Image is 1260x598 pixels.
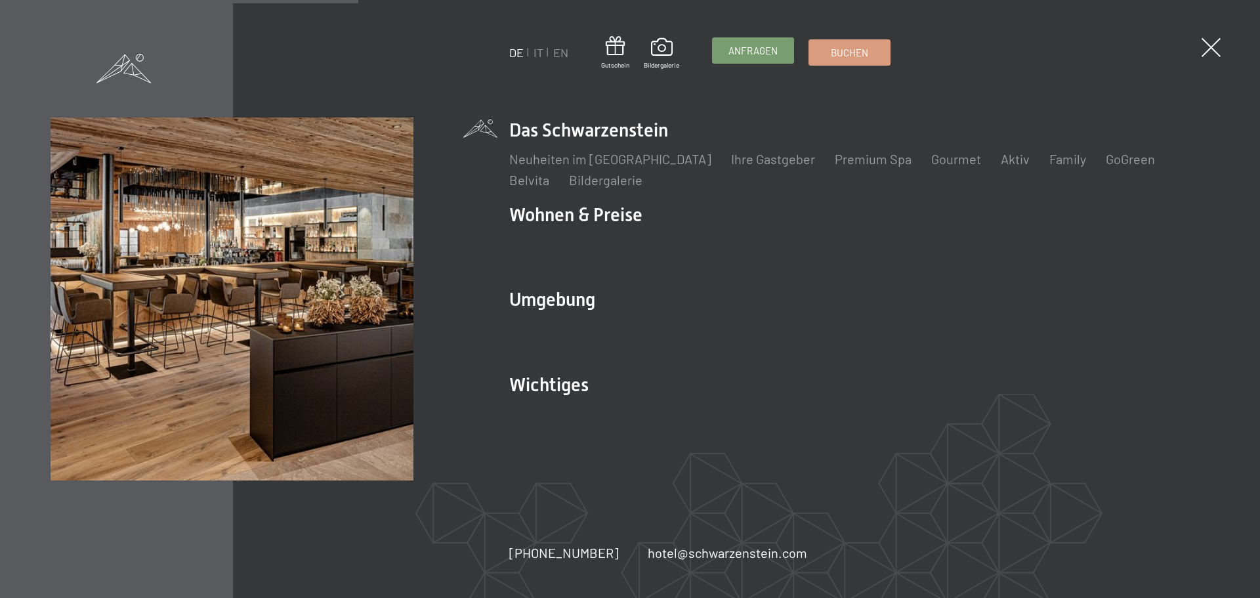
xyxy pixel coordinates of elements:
a: Ihre Gastgeber [731,151,815,167]
span: Anfragen [728,44,778,58]
a: Gutschein [601,36,629,70]
span: [PHONE_NUMBER] [509,545,619,561]
a: Anfragen [713,38,793,63]
a: Gourmet [931,151,981,167]
a: Premium Spa [835,151,912,167]
a: Belvita [509,172,549,188]
a: EN [553,45,568,60]
a: Aktiv [1001,151,1030,167]
span: Buchen [831,46,868,60]
span: Gutschein [601,60,629,70]
a: Buchen [809,40,890,65]
a: DE [509,45,524,60]
a: [PHONE_NUMBER] [509,544,619,562]
a: Bildergalerie [569,172,642,188]
a: GoGreen [1106,151,1155,167]
a: IT [534,45,543,60]
a: Neuheiten im [GEOGRAPHIC_DATA] [509,151,711,167]
a: hotel@schwarzenstein.com [648,544,807,562]
a: Bildergalerie [644,38,679,70]
span: Bildergalerie [644,60,679,70]
a: Family [1049,151,1086,167]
